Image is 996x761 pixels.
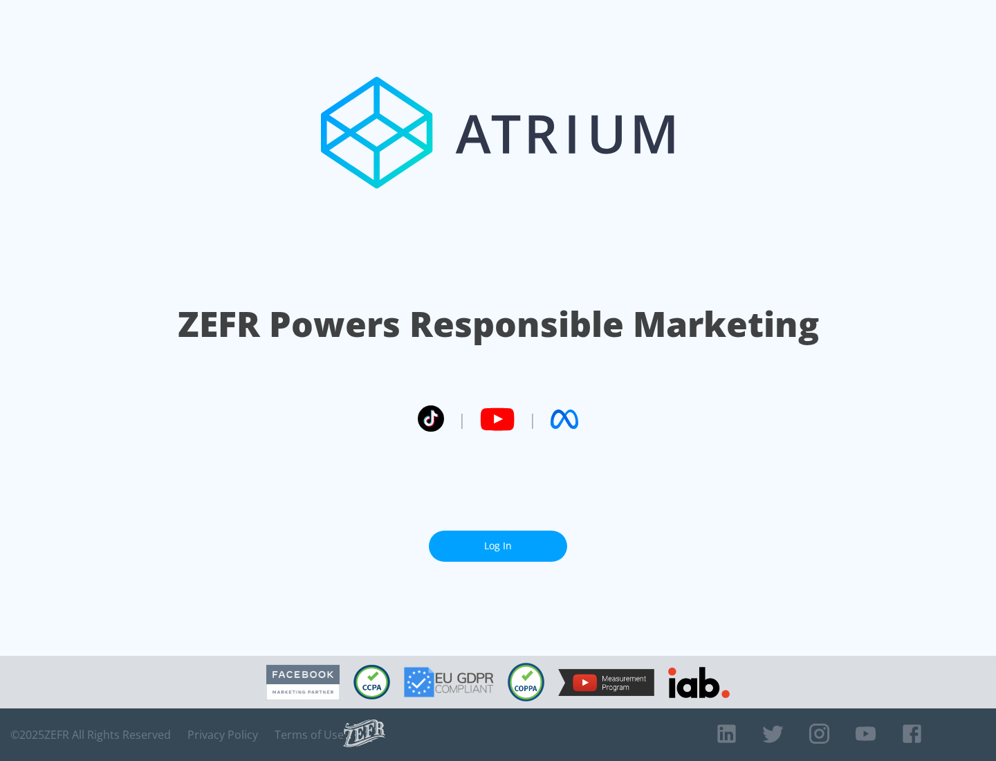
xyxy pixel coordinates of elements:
img: IAB [668,667,730,698]
a: Terms of Use [275,728,344,742]
img: Facebook Marketing Partner [266,665,340,700]
img: GDPR Compliant [404,667,494,697]
span: © 2025 ZEFR All Rights Reserved [10,728,171,742]
img: YouTube Measurement Program [558,669,654,696]
a: Log In [429,531,567,562]
h1: ZEFR Powers Responsible Marketing [178,300,819,348]
a: Privacy Policy [187,728,258,742]
img: CCPA Compliant [353,665,390,699]
span: | [458,409,466,430]
span: | [528,409,537,430]
img: COPPA Compliant [508,663,544,702]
